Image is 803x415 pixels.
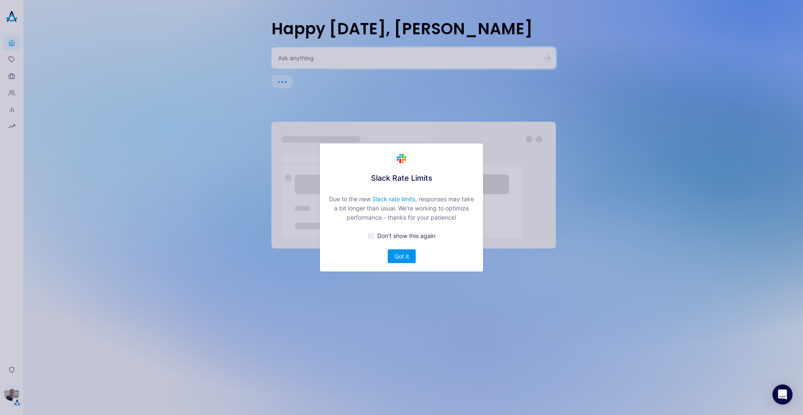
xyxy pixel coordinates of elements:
div: Open Intercom Messenger [772,384,793,405]
a: Slack rate limits [372,195,415,202]
div: Due to the new , responses may take a bit longer than usual. We're working to optimize performanc... [328,195,475,222]
button: Don't show this again [368,232,435,239]
div: Slack Rate Limits [371,152,432,184]
button: Got it [388,249,416,263]
span: Don't show this again [377,232,435,239]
